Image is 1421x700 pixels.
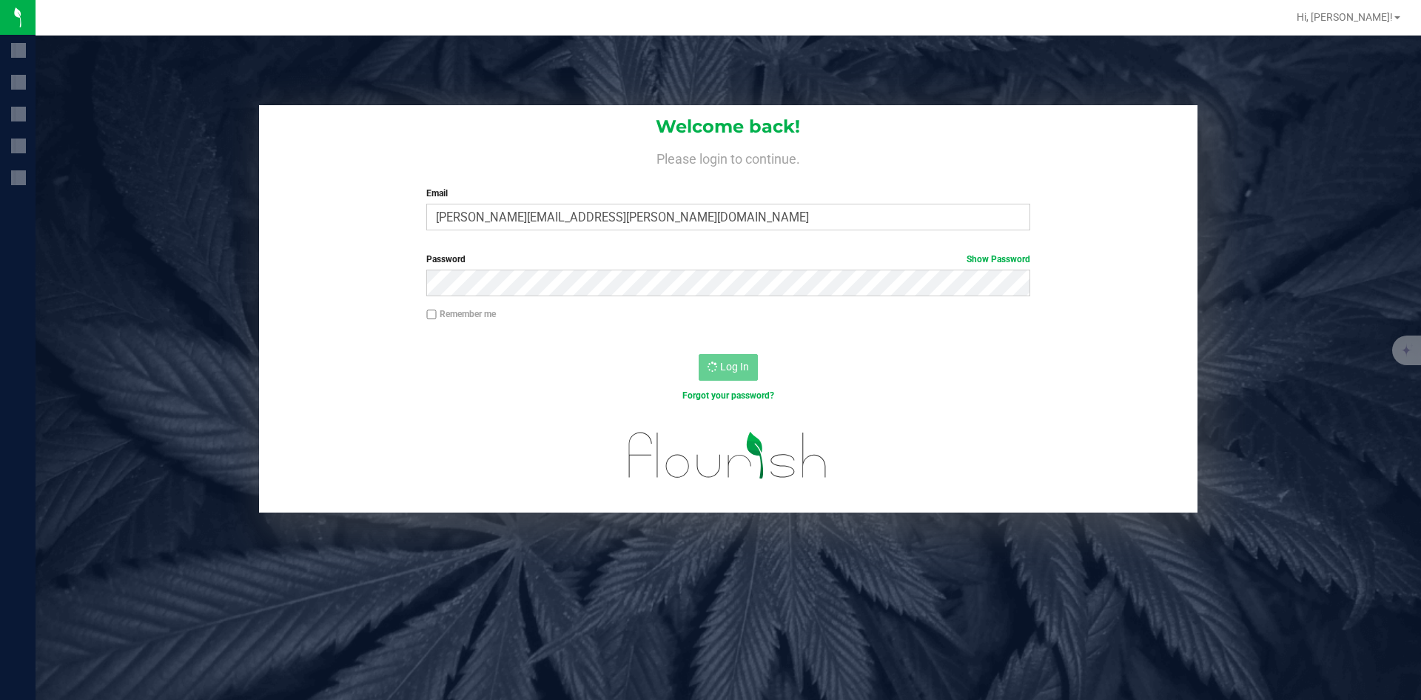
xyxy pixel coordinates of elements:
img: flourish_logo.svg [611,418,845,493]
h4: Please login to continue. [259,148,1197,166]
input: Remember me [426,310,437,320]
button: Log In [699,354,758,381]
span: Password [426,254,466,264]
label: Email [426,187,1029,200]
a: Show Password [967,254,1030,264]
h1: Welcome back! [259,117,1197,136]
span: Hi, [PERSON_NAME]! [1297,11,1393,23]
label: Remember me [426,307,496,321]
a: Forgot your password? [682,390,774,401]
span: Log In [720,361,749,373]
